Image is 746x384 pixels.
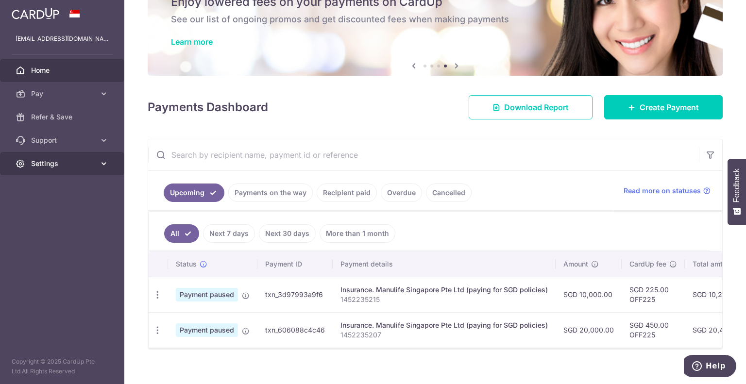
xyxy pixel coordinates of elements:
[622,277,685,312] td: SGD 225.00 OFF225
[176,259,197,269] span: Status
[259,224,316,243] a: Next 30 days
[176,323,238,337] span: Payment paused
[732,168,741,202] span: Feedback
[12,8,59,19] img: CardUp
[317,184,377,202] a: Recipient paid
[333,251,556,277] th: Payment details
[31,89,95,99] span: Pay
[148,99,268,116] h4: Payments Dashboard
[556,312,622,348] td: SGD 20,000.00
[31,159,95,168] span: Settings
[728,159,746,225] button: Feedback - Show survey
[320,224,395,243] a: More than 1 month
[693,259,725,269] span: Total amt.
[340,320,548,330] div: Insurance. Manulife Singapore Pte Ltd (paying for SGD policies)
[203,224,255,243] a: Next 7 days
[257,277,333,312] td: txn_3d97993a9f6
[176,288,238,301] span: Payment paused
[340,330,548,340] p: 1452235207
[171,37,213,47] a: Learn more
[604,95,723,119] a: Create Payment
[640,101,699,113] span: Create Payment
[504,101,569,113] span: Download Report
[629,259,666,269] span: CardUp fee
[148,139,699,170] input: Search by recipient name, payment id or reference
[426,184,472,202] a: Cancelled
[622,312,685,348] td: SGD 450.00 OFF225
[31,66,95,75] span: Home
[171,14,699,25] h6: See our list of ongoing promos and get discounted fees when making payments
[228,184,313,202] a: Payments on the way
[563,259,588,269] span: Amount
[257,312,333,348] td: txn_606088c4c46
[624,186,711,196] a: Read more on statuses
[31,112,95,122] span: Refer & Save
[340,295,548,304] p: 1452235215
[469,95,593,119] a: Download Report
[556,277,622,312] td: SGD 10,000.00
[381,184,422,202] a: Overdue
[624,186,701,196] span: Read more on statuses
[340,285,548,295] div: Insurance. Manulife Singapore Pte Ltd (paying for SGD policies)
[684,355,736,379] iframe: Opens a widget where you can find more information
[16,34,109,44] p: [EMAIL_ADDRESS][DOMAIN_NAME]
[257,251,333,277] th: Payment ID
[164,184,224,202] a: Upcoming
[164,224,199,243] a: All
[31,135,95,145] span: Support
